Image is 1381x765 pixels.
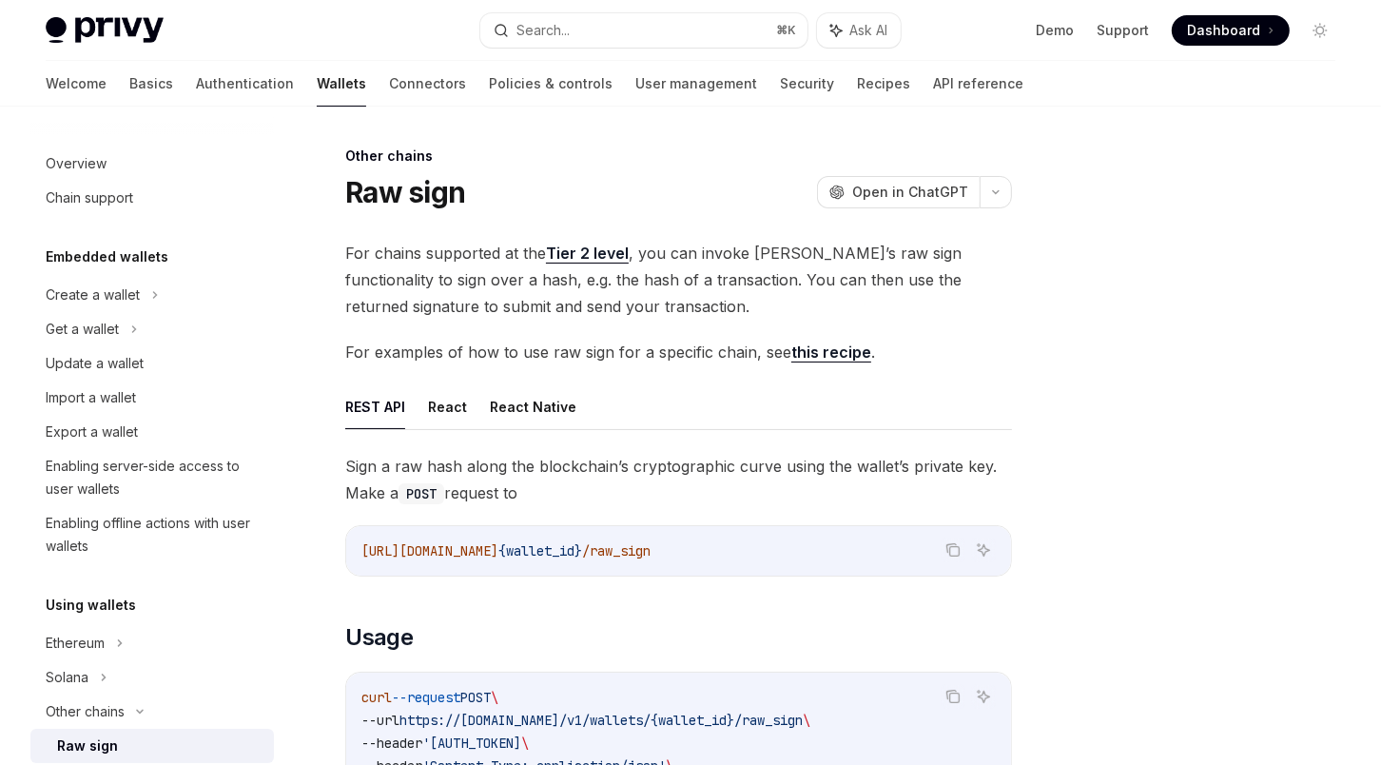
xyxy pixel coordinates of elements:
[971,684,996,709] button: Ask AI
[46,512,263,558] div: Enabling offline actions with user wallets
[46,61,107,107] a: Welcome
[30,346,274,381] a: Update a wallet
[933,61,1023,107] a: API reference
[129,61,173,107] a: Basics
[1172,15,1290,46] a: Dashboard
[317,61,366,107] a: Wallets
[460,689,491,706] span: POST
[489,61,613,107] a: Policies & controls
[521,735,529,752] span: \
[491,689,498,706] span: \
[345,622,413,653] span: Usage
[546,244,629,264] a: Tier 2 level
[422,735,521,752] span: '[AUTH_TOKEN]
[46,594,136,617] h5: Using wallets
[361,542,498,559] span: [URL][DOMAIN_NAME]
[46,666,88,689] div: Solana
[196,61,294,107] a: Authentication
[399,483,444,504] code: POST
[345,339,1012,365] span: For examples of how to use raw sign for a specific chain, see .
[46,421,138,443] div: Export a wallet
[817,13,901,48] button: Ask AI
[849,21,887,40] span: Ask AI
[1305,15,1335,46] button: Toggle dark mode
[30,381,274,415] a: Import a wallet
[971,538,996,562] button: Ask AI
[490,384,576,429] button: React Native
[46,455,263,500] div: Enabling server-side access to user wallets
[361,712,399,729] span: --url
[30,506,274,563] a: Enabling offline actions with user wallets
[345,453,1012,506] span: Sign a raw hash along the blockchain’s cryptographic curve using the wallet’s private key. Make a...
[857,61,910,107] a: Recipes
[345,175,465,209] h1: Raw sign
[46,245,168,268] h5: Embedded wallets
[30,147,274,181] a: Overview
[941,538,965,562] button: Copy the contents from the code block
[361,735,422,752] span: --header
[1036,21,1074,40] a: Demo
[480,13,807,48] button: Search...⌘K
[30,415,274,449] a: Export a wallet
[46,318,119,341] div: Get a wallet
[46,186,133,209] div: Chain support
[516,19,570,42] div: Search...
[428,384,467,429] button: React
[498,542,582,559] span: {wallet_id}
[1097,21,1149,40] a: Support
[852,183,968,202] span: Open in ChatGPT
[1187,21,1260,40] span: Dashboard
[46,17,164,44] img: light logo
[803,712,810,729] span: \
[30,729,274,763] a: Raw sign
[791,343,871,363] a: this recipe
[399,712,803,729] span: https://[DOMAIN_NAME]/v1/wallets/{wallet_id}/raw_sign
[635,61,757,107] a: User management
[817,176,980,208] button: Open in ChatGPT
[361,689,392,706] span: curl
[46,152,107,175] div: Overview
[46,700,125,723] div: Other chains
[776,23,796,38] span: ⌘ K
[941,684,965,709] button: Copy the contents from the code block
[780,61,834,107] a: Security
[345,384,405,429] button: REST API
[345,240,1012,320] span: For chains supported at the , you can invoke [PERSON_NAME]’s raw sign functionality to sign over ...
[582,542,651,559] span: /raw_sign
[345,147,1012,166] div: Other chains
[46,352,144,375] div: Update a wallet
[389,61,466,107] a: Connectors
[46,632,105,655] div: Ethereum
[46,284,140,306] div: Create a wallet
[30,181,274,215] a: Chain support
[392,689,460,706] span: --request
[57,735,118,757] div: Raw sign
[30,449,274,506] a: Enabling server-side access to user wallets
[46,386,136,409] div: Import a wallet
